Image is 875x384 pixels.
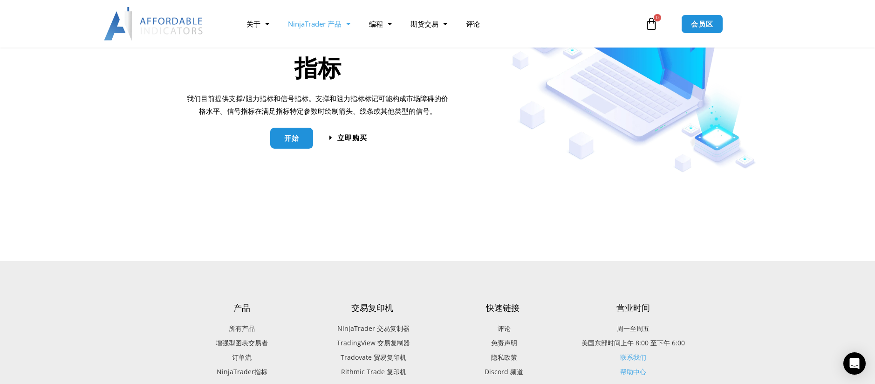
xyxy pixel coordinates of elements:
font: 订单流 [232,353,252,362]
font: 产品 [233,302,250,313]
font: 指标 [294,52,341,83]
font: 营业时间 [616,302,650,313]
a: 免责声明 [437,337,568,349]
font: NinjaTrader 产品 [288,19,342,28]
font: 立即购买 [337,133,367,142]
font: TradingView 交易复制器 [337,338,410,347]
a: 会员区 [681,14,723,34]
font: 快速链接 [486,302,520,313]
font: 评论 [498,324,511,333]
font: 关于 [246,19,260,28]
font: 0 [656,14,659,21]
a: NinjaTrader 产品 [279,13,360,34]
a: 开始 [270,128,313,149]
a: 评论 [437,322,568,335]
a: NinjaTrader指标 [177,366,307,378]
a: 增强型图表交易者 [177,337,307,349]
font: 评论 [466,19,480,28]
a: 帮助中心 [620,367,646,376]
font: 所有产品 [229,324,255,333]
font: 交易复印机 [351,302,393,313]
a: Rithmic Trade 复印机 [307,366,437,378]
a: 所有产品 [177,322,307,335]
a: NinjaTrader 交易复制器 [307,322,437,335]
font: 开始 [284,133,299,143]
font: Tradovate 贸易复印机 [341,353,406,362]
div: 打开 Intercom Messenger [843,352,866,375]
font: Discord 频道 [485,367,523,376]
nav: 菜单 [237,13,643,34]
a: TradingView 交易复制器 [307,337,437,349]
img: LogoAI | 价格实惠的指标 – NinjaTrader [104,7,204,41]
font: 期货交易 [410,19,438,28]
a: 评论 [457,13,489,34]
a: 联系我们 [620,353,646,362]
font: 周一至周五 [617,324,649,333]
font: 我们目前提供支撑/阻力指标和信号指标。支撑和阻力指标标记可能构成市场障碍的价格水平。信号指标在满足指标特定参数时绘制箭头、线条或其他类型的信号。 [187,94,448,116]
a: 订单流 [177,351,307,363]
a: Discord 频道 [437,366,568,378]
a: 编程 [360,13,401,34]
a: Tradovate 贸易复印机 [307,351,437,363]
font: Rithmic Trade 复印机 [341,367,406,376]
a: 隐私政策 [437,351,568,363]
a: 期货交易 [401,13,457,34]
a: 立即购买 [329,134,367,141]
font: 编程 [369,19,383,28]
font: NinjaTrader指标 [217,367,267,376]
a: 0 [631,10,672,37]
a: 关于 [237,13,279,34]
font: 会员区 [691,19,713,28]
font: 增强型图表交易者 [216,338,268,347]
font: 美国东部时间上午 8:00 至下午 6:00 [581,338,685,347]
font: 隐私政策 [491,353,517,362]
font: NinjaTrader 交易复制器 [337,324,410,333]
font: 免责声明 [491,338,517,347]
